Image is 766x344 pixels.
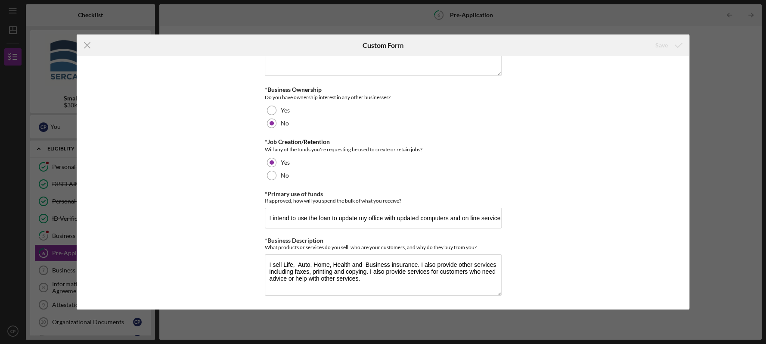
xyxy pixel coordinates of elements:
div: Save [655,37,668,54]
label: No [281,120,289,127]
button: Save [647,37,689,54]
div: If approved, how will you spend the bulk of what you receive? [265,197,502,204]
div: *Job Creation/Retention [265,138,502,145]
textarea: I sell Life, Auto, Home, Health and Business insurance. I also provide other services including f... [265,254,502,296]
h6: Custom Form [363,41,403,49]
div: Do you have ownership interest in any other businesses? [265,93,502,102]
label: Yes [281,159,290,166]
label: No [281,172,289,179]
label: Yes [281,107,290,114]
div: Will any of the funds you're requesting be used to create or retain jobs? [265,145,502,154]
div: *Business Ownership [265,86,502,93]
label: *Business Description [265,237,323,244]
label: *Primary use of funds [265,190,323,197]
div: What products or services do you sell, who are your customers, and why do they buy from you? [265,244,502,250]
